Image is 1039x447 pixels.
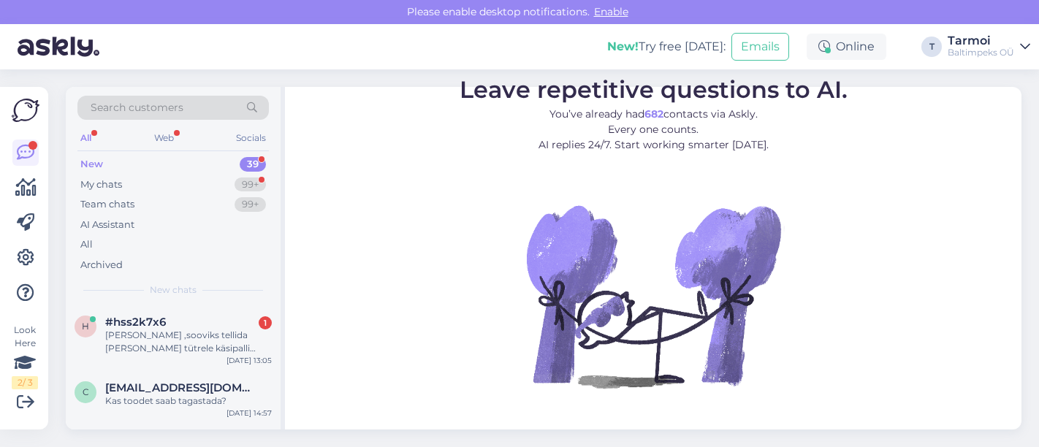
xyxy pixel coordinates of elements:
[948,35,1014,47] div: Tarmoi
[80,197,134,212] div: Team chats
[12,99,39,122] img: Askly Logo
[80,218,134,232] div: AI Assistant
[77,129,94,148] div: All
[921,37,942,57] div: T
[83,386,89,397] span: c
[105,316,166,329] span: #hss2k7x6
[80,237,93,252] div: All
[607,39,639,53] b: New!
[590,5,633,18] span: Enable
[80,177,122,192] div: My chats
[105,394,272,408] div: Kas toodet saab tagastada?
[82,321,89,332] span: h
[460,75,848,104] span: Leave repetitive questions to AI.
[80,157,103,172] div: New
[644,107,663,121] b: 682
[240,157,266,172] div: 39
[80,258,123,272] div: Archived
[807,34,886,60] div: Online
[235,177,266,192] div: 99+
[235,197,266,212] div: 99+
[607,38,726,56] div: Try free [DATE]:
[522,164,785,427] img: No Chat active
[948,47,1014,58] div: Baltimpeks OÜ
[151,129,177,148] div: Web
[948,35,1030,58] a: TarmoiBaltimpeks OÜ
[12,324,38,389] div: Look Here
[460,107,848,153] p: You’ve already had contacts via Askly. Every one counts. AI replies 24/7. Start working smarter [...
[105,381,257,394] span: celenasangernebo@gmail.com
[259,316,272,329] div: 1
[227,408,272,419] div: [DATE] 14:57
[150,283,197,297] span: New chats
[227,355,272,366] div: [DATE] 13:05
[233,129,269,148] div: Socials
[12,376,38,389] div: 2 / 3
[105,329,272,355] div: [PERSON_NAME] ,sooviks tellida [PERSON_NAME] tütrele käsipalli jaoks sobivaid jalanõusid? Suuruse...
[91,100,183,115] span: Search customers
[731,33,789,61] button: Emails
